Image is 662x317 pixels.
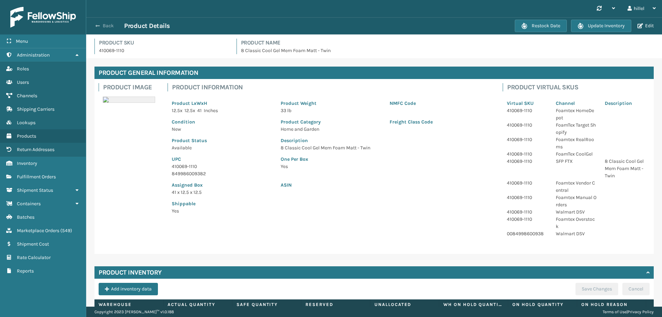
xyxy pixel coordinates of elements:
[172,83,494,91] h4: Product Information
[443,301,504,308] label: WH On hold quantity
[556,158,596,165] p: SFP FTX
[556,150,596,158] p: FoamTex CoolGel
[281,137,490,144] p: Description
[172,108,182,113] span: 12.5 x
[605,158,645,179] p: 8 Classic Cool Gel Mem Foam Matt - Twin
[17,66,29,72] span: Roles
[172,118,272,126] p: Condition
[60,228,72,234] span: ( 549 )
[581,301,642,308] label: On Hold Reason
[172,170,272,177] p: 849986009382
[99,268,162,277] h4: Product Inventory
[241,47,654,54] p: 8 Classic Cool Gel Mem Foam Matt - Twin
[512,301,573,308] label: On Hold Quantity
[241,39,654,47] h4: Product Name
[507,208,548,216] p: 410069-1110
[237,301,297,308] label: Safe Quantity
[635,23,656,29] button: Edit
[103,83,159,91] h4: Product Image
[507,136,548,143] p: 410069-1110
[17,201,41,207] span: Containers
[99,301,159,308] label: Warehouse
[281,100,381,107] p: Product Weight
[507,194,548,201] p: 410069-1110
[305,301,366,308] label: Reserved
[172,189,272,196] p: 41 x 12.5 x 12.5
[507,230,548,237] p: 0084998600938
[124,22,170,30] h3: Product Details
[507,216,548,223] p: 410069-1110
[17,241,49,247] span: Shipment Cost
[94,67,654,79] h4: Product General Information
[556,216,596,230] p: Foamtex Overstock
[172,126,272,133] p: New
[628,309,654,314] a: Privacy Policy
[622,283,650,295] button: Cancel
[515,20,567,32] button: Restock Date
[281,108,291,113] span: 33 lb
[507,150,548,158] p: 410069-1110
[374,301,435,308] label: Unallocated
[556,179,596,194] p: Foamtex Vendor Central
[16,38,28,44] span: Menu
[197,108,202,113] span: 41
[172,100,272,107] p: Product LxWxH
[17,133,36,139] span: Products
[204,108,218,113] span: Inches
[556,121,596,136] p: FoamTex Target Shopify
[556,194,596,208] p: Foamtex Manual Orders
[17,268,34,274] span: Reports
[556,107,596,121] p: Foamtex HomeDepot
[94,307,174,317] p: Copyright 2023 [PERSON_NAME]™ v 1.0.188
[172,207,272,215] p: Yes
[281,126,381,133] p: Home and Garden
[575,283,618,295] button: Save Changes
[99,283,158,295] button: Add inventory data
[281,118,381,126] p: Product Category
[390,100,490,107] p: NMFC Code
[172,200,272,207] p: Shippable
[172,156,272,163] p: UPC
[390,118,490,126] p: Freight Class Code
[17,160,37,166] span: Inventory
[603,309,626,314] a: Terms of Use
[103,97,155,103] img: 51104088640_40f294f443_o-scaled-700x700.jpg
[507,158,548,165] p: 410069-1110
[17,147,54,152] span: Return Addresses
[172,163,272,170] p: 410069-1110
[92,23,124,29] button: Back
[281,144,490,151] p: 8 Classic Cool Gel Mem Foam Matt - Twin
[184,108,195,113] span: 12.5 x
[556,208,596,216] p: Walmart DSV
[99,39,228,47] h4: Product SKU
[571,20,631,32] button: Update Inventory
[507,179,548,187] p: 410069-1110
[17,79,29,85] span: Users
[172,181,272,189] p: Assigned Box
[281,181,490,189] p: ASIN
[603,307,654,317] div: |
[168,301,228,308] label: Actual Quantity
[17,228,59,234] span: Marketplace Orders
[556,136,596,150] p: Foamtex RealRooms
[281,156,490,163] p: One Per Box
[172,137,272,144] p: Product Status
[17,187,53,193] span: Shipment Status
[17,52,50,58] span: Administration
[172,144,272,151] p: Available
[556,100,596,107] p: Channel
[17,255,51,260] span: Rate Calculator
[605,100,645,107] p: Description
[10,7,76,28] img: logo
[507,100,548,107] p: Virtual SKU
[507,121,548,129] p: 410069-1110
[17,214,34,220] span: Batches
[17,174,56,180] span: Fulfillment Orders
[17,120,36,126] span: Lookups
[17,106,54,112] span: Shipping Carriers
[507,83,650,91] h4: Product Virtual SKUs
[17,93,37,99] span: Channels
[99,47,228,54] p: 410069-1110
[507,107,548,114] p: 410069-1110
[556,230,596,237] p: Walmart DSV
